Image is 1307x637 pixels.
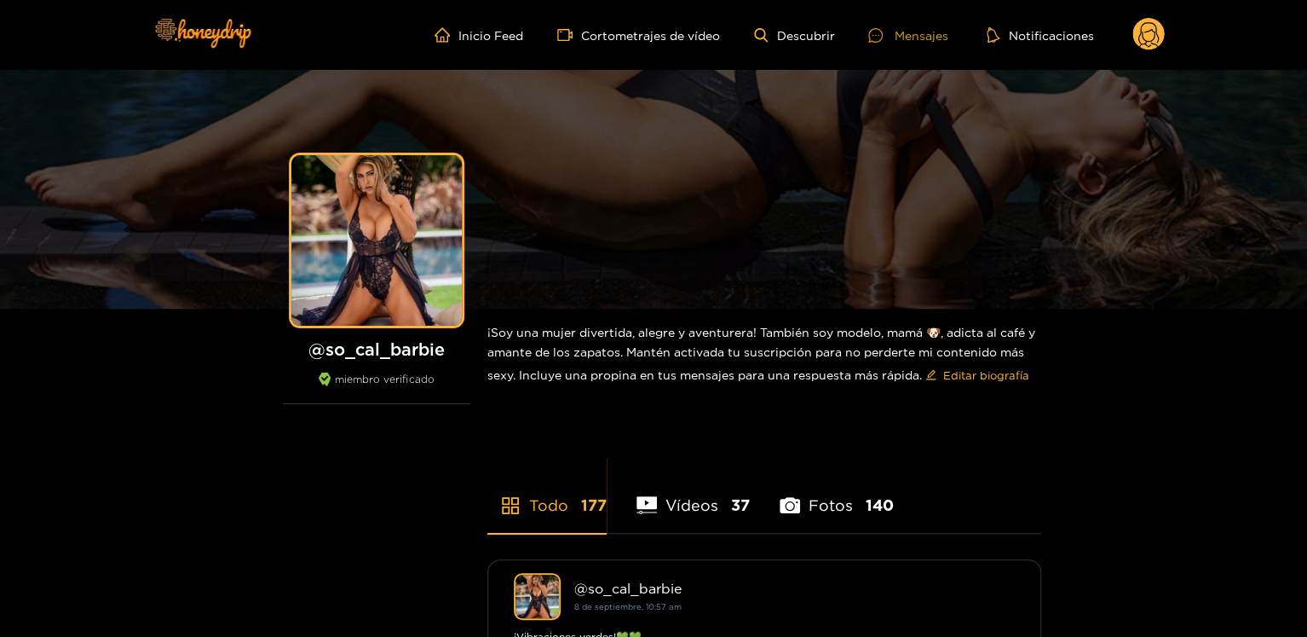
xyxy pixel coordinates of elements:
[588,581,682,596] font: so_cal_barbie
[1008,29,1093,42] font: Notificaciones
[529,496,568,513] font: Todo
[581,496,607,513] font: 177
[982,26,1098,43] button: Notificaciones
[325,339,445,358] font: so_cal_barbie
[754,28,834,43] a: Descubrir
[925,369,936,382] span: editar
[557,27,720,43] a: Cortometrajes de vídeo
[514,573,561,620] img: Barbie del sur de California
[943,369,1029,381] font: Editar biografía
[435,27,523,43] a: Inicio Feed
[776,29,834,42] font: Descubrir
[866,496,894,513] font: 140
[308,339,325,358] font: @
[500,495,521,516] span: tienda de aplicaciones
[335,374,435,385] font: miembro verificado
[809,496,853,513] font: Fotos
[574,581,588,596] font: @
[458,29,523,42] font: Inicio Feed
[731,496,750,513] font: 37
[487,326,1035,381] font: ¡Soy una mujer divertida, alegre y aventurera! También soy modelo, mamá 🐶, adicta al café y amant...
[581,29,720,42] font: Cortometrajes de vídeo
[894,29,947,42] font: Mensajes
[435,27,458,43] span: hogar
[557,27,581,43] span: cámara de vídeo
[922,362,1033,389] button: editarEditar biografía
[665,496,718,513] font: Vídeos
[574,602,682,611] font: 8 de septiembre, 10:57 am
